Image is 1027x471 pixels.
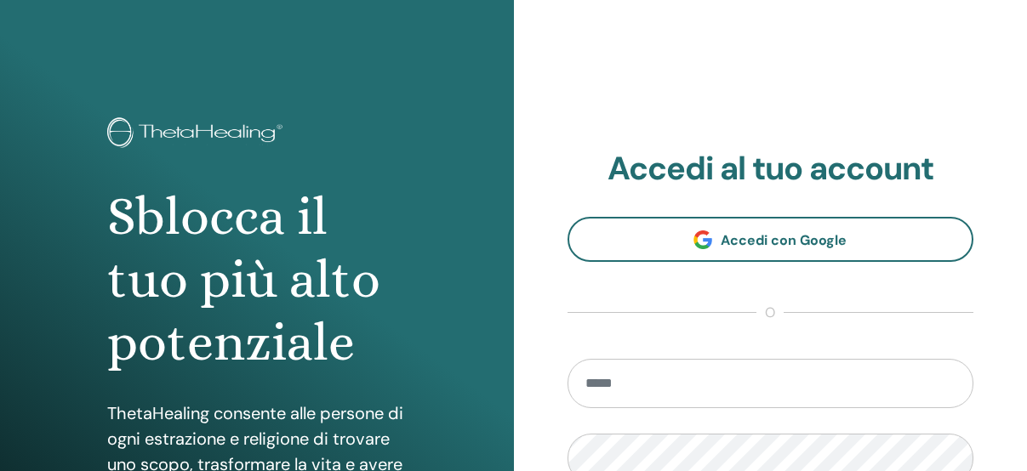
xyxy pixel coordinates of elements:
h1: Sblocca il tuo più alto potenziale [107,185,407,375]
span: Accedi con Google [721,231,847,249]
span: o [756,303,784,323]
a: Accedi con Google [568,217,974,262]
h2: Accedi al tuo account [568,150,974,189]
